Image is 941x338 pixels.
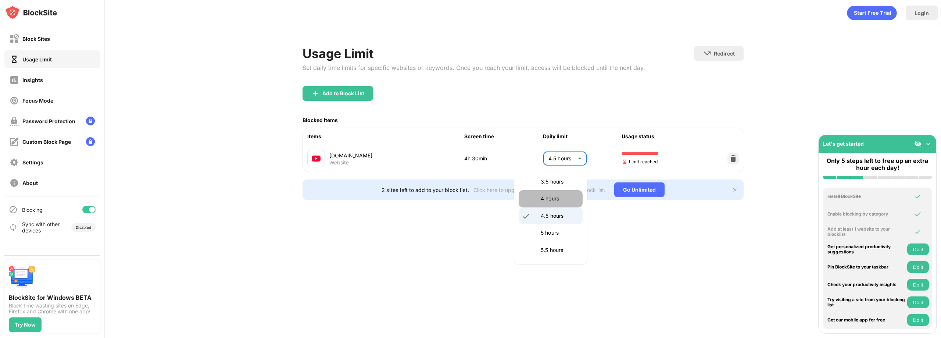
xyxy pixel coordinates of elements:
[541,195,578,203] p: 4 hours
[541,212,578,220] p: 4.5 hours
[541,263,578,271] p: 6 hours
[541,246,578,254] p: 5.5 hours
[541,178,578,186] p: 3.5 hours
[541,229,578,237] p: 5 hours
